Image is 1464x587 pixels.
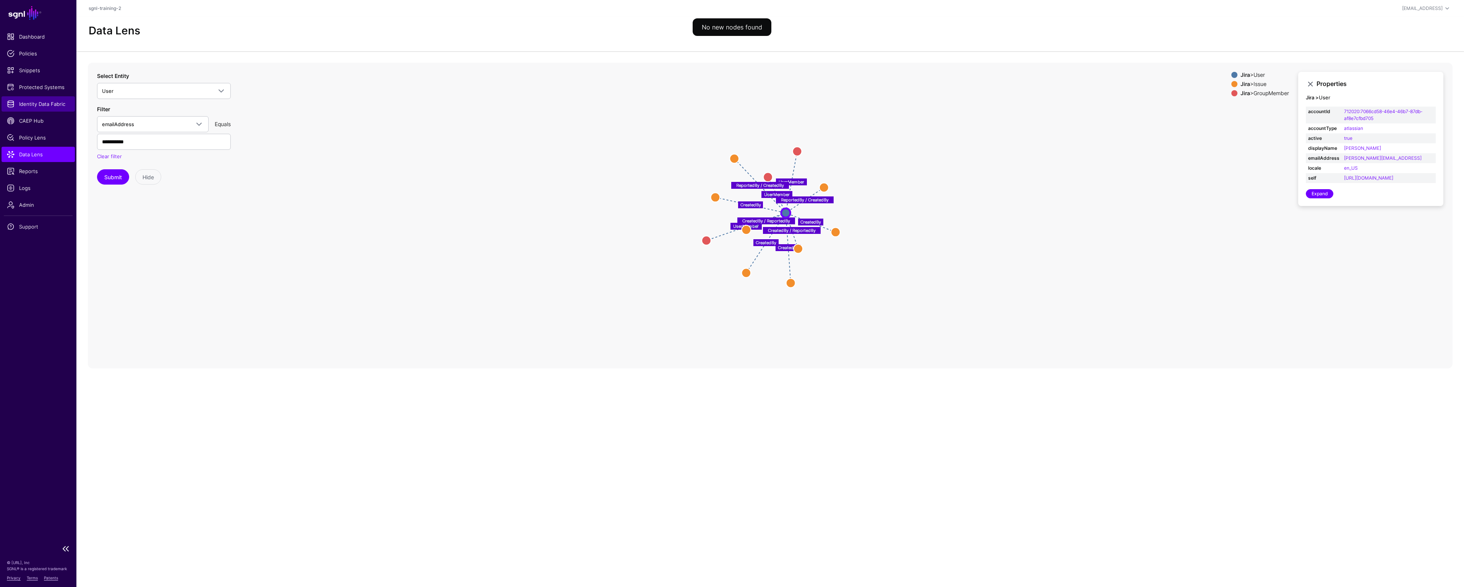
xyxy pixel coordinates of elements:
div: No new nodes found [693,18,771,36]
div: > GroupMember [1239,90,1291,96]
a: Patents [44,576,58,580]
a: Admin [2,197,75,212]
span: Dashboard [7,33,70,41]
a: Terms [27,576,38,580]
strong: Jira [1241,90,1250,96]
a: Logs [2,180,75,196]
span: Support [7,223,70,230]
a: SGNL [5,5,72,21]
strong: accountType [1308,125,1339,132]
a: Policy Lens [2,130,75,145]
a: Identity Data Fabric [2,96,75,112]
span: Policies [7,50,70,57]
a: Policies [2,46,75,61]
span: emailAddress [102,121,134,127]
text: ReportedBy / CreatedBy [781,197,829,203]
div: > Issue [1239,81,1291,87]
span: Snippets [7,66,70,74]
a: Clear filter [97,153,122,159]
div: > User [1239,72,1291,78]
a: Data Lens [2,147,75,162]
a: Privacy [7,576,21,580]
a: CAEP Hub [2,113,75,128]
a: Expand [1306,189,1333,198]
span: Policy Lens [7,134,70,141]
text: CreatedBy / ReportedBy [768,228,816,233]
text: CreatedBy [740,202,761,207]
div: Equals [212,120,234,128]
a: [URL][DOMAIN_NAME] [1344,175,1393,181]
h2: Data Lens [89,24,140,37]
text: CreatedBy / ReportedBy [742,218,790,224]
strong: Jira [1241,81,1250,87]
span: Protected Systems [7,83,70,91]
strong: Jira [1241,71,1250,78]
strong: locale [1308,165,1339,172]
a: en_US [1344,165,1358,171]
strong: emailAddress [1308,155,1339,162]
div: [EMAIL_ADDRESS] [1402,5,1443,12]
button: Submit [97,169,129,185]
text: ReportedBy / CreatedBy [736,183,784,188]
p: © [URL], Inc [7,559,70,566]
span: User [102,88,113,94]
a: true [1344,135,1352,141]
strong: self [1308,175,1339,182]
a: Dashboard [2,29,75,44]
strong: active [1308,135,1339,142]
h4: User [1306,95,1436,101]
text: UserMember [779,179,804,184]
span: Reports [7,167,70,175]
a: [PERSON_NAME][EMAIL_ADDRESS] [1344,155,1422,161]
a: Protected Systems [2,79,75,95]
span: Data Lens [7,151,70,158]
a: atlassian [1344,125,1363,131]
label: Select Entity [97,72,129,80]
span: Logs [7,184,70,192]
strong: Jira > [1306,94,1319,101]
a: Reports [2,164,75,179]
span: CAEP Hub [7,117,70,125]
strong: accountId [1308,108,1339,115]
a: 712020:7066cd58-46e4-46b7-87db-af8e7cfbd705 [1344,109,1422,121]
span: Identity Data Fabric [7,100,70,108]
a: [PERSON_NAME] [1344,145,1381,151]
h3: Properties [1317,80,1436,88]
text: CreatedBy [756,240,776,245]
span: Admin [7,201,70,209]
a: Snippets [2,63,75,78]
text: CreatedBy [800,219,821,225]
text: CreatedBy [778,245,798,250]
p: SGNL® is a registered trademark [7,566,70,572]
label: Filter [97,105,110,113]
button: Hide [135,169,161,185]
text: UserMember [733,224,759,229]
strong: displayName [1308,145,1339,152]
text: UserMember [764,192,790,197]
a: sgnl-training-2 [89,5,121,11]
